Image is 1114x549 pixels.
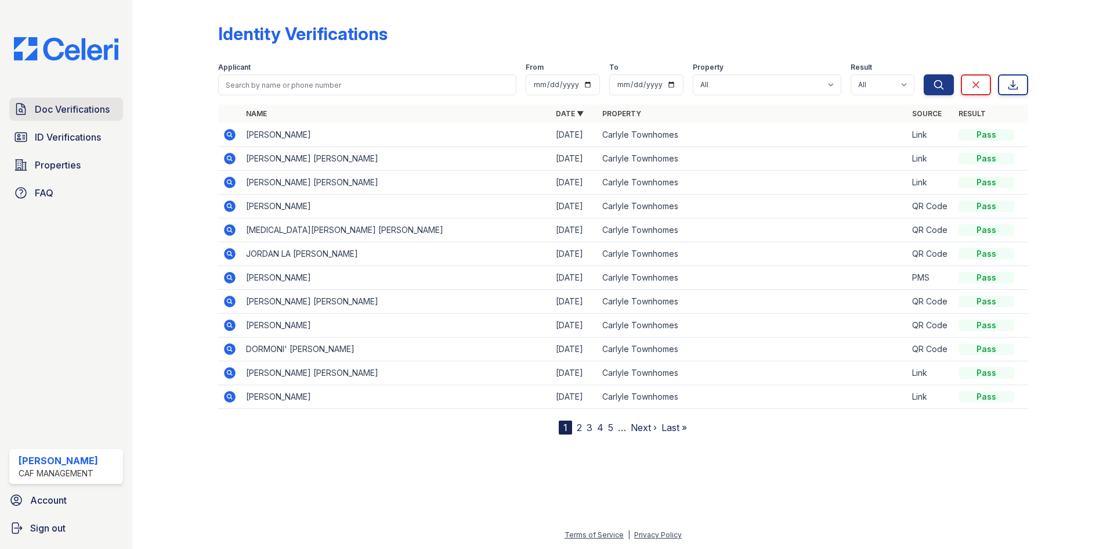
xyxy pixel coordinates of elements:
td: [DATE] [551,195,598,218]
div: [PERSON_NAME] [19,454,98,468]
div: Pass [959,129,1014,141]
td: Link [907,171,954,195]
div: 1 [559,421,572,435]
a: ID Verifications [9,125,123,149]
div: Pass [959,153,1014,164]
div: Pass [959,224,1014,236]
span: … [618,421,626,435]
a: Doc Verifications [9,98,123,121]
td: DORMONI' [PERSON_NAME] [241,338,551,361]
span: Properties [35,158,81,172]
td: QR Code [907,314,954,338]
a: 5 [608,422,613,433]
td: Carlyle Townhomes [598,314,907,338]
a: Name [246,109,267,118]
td: Link [907,385,954,409]
td: Carlyle Townhomes [598,266,907,290]
a: Source [912,109,942,118]
span: Doc Verifications [35,102,110,116]
td: Carlyle Townhomes [598,123,907,147]
td: [PERSON_NAME] [241,385,551,409]
td: [PERSON_NAME] [PERSON_NAME] [241,171,551,195]
span: Account [30,493,67,507]
div: Pass [959,391,1014,403]
a: Account [5,489,128,512]
div: Identity Verifications [218,23,388,44]
span: FAQ [35,186,53,200]
a: Result [959,109,986,118]
label: From [526,63,544,72]
td: QR Code [907,218,954,242]
div: Pass [959,177,1014,188]
td: PMS [907,266,954,290]
td: [DATE] [551,171,598,195]
td: [PERSON_NAME] [PERSON_NAME] [241,147,551,171]
input: Search by name or phone number [218,74,516,95]
td: [MEDICAL_DATA][PERSON_NAME] [PERSON_NAME] [241,218,551,242]
div: | [628,530,630,539]
a: Sign out [5,516,128,540]
td: QR Code [907,195,954,218]
label: To [609,63,619,72]
td: Carlyle Townhomes [598,171,907,195]
td: [PERSON_NAME] [241,123,551,147]
td: QR Code [907,290,954,314]
td: Carlyle Townhomes [598,361,907,385]
td: [DATE] [551,385,598,409]
a: Terms of Service [565,530,624,539]
div: Pass [959,200,1014,212]
a: Properties [9,153,123,177]
td: QR Code [907,242,954,266]
td: Carlyle Townhomes [598,385,907,409]
td: Link [907,123,954,147]
div: Pass [959,367,1014,379]
div: Pass [959,320,1014,331]
td: Carlyle Townhomes [598,218,907,242]
td: Carlyle Townhomes [598,242,907,266]
div: Pass [959,272,1014,284]
td: [DATE] [551,242,598,266]
td: [PERSON_NAME] [241,195,551,218]
a: 3 [587,422,592,433]
img: CE_Logo_Blue-a8612792a0a2168367f1c8372b55b34899dd931a85d93a1a3d3e32e68fde9ad4.png [5,37,128,60]
td: [DATE] [551,314,598,338]
td: Carlyle Townhomes [598,195,907,218]
td: Link [907,361,954,385]
td: [DATE] [551,218,598,242]
td: [PERSON_NAME] [241,266,551,290]
a: Last » [661,422,687,433]
a: FAQ [9,181,123,204]
td: [DATE] [551,123,598,147]
div: CAF Management [19,468,98,479]
td: [DATE] [551,338,598,361]
a: Date ▼ [556,109,584,118]
span: Sign out [30,521,66,535]
td: [DATE] [551,361,598,385]
td: [DATE] [551,290,598,314]
label: Result [851,63,872,72]
label: Applicant [218,63,251,72]
a: 2 [577,422,582,433]
td: [DATE] [551,147,598,171]
td: [PERSON_NAME] [PERSON_NAME] [241,361,551,385]
td: JORDAN LA [PERSON_NAME] [241,242,551,266]
a: 4 [597,422,603,433]
td: [PERSON_NAME] [PERSON_NAME] [241,290,551,314]
td: QR Code [907,338,954,361]
a: Property [602,109,641,118]
span: ID Verifications [35,130,101,144]
div: Pass [959,296,1014,307]
td: [PERSON_NAME] [241,314,551,338]
a: Privacy Policy [634,530,682,539]
td: Carlyle Townhomes [598,147,907,171]
div: Pass [959,248,1014,260]
td: [DATE] [551,266,598,290]
td: Carlyle Townhomes [598,338,907,361]
td: Carlyle Townhomes [598,290,907,314]
label: Property [693,63,724,72]
div: Pass [959,343,1014,355]
td: Link [907,147,954,171]
a: Next › [631,422,657,433]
